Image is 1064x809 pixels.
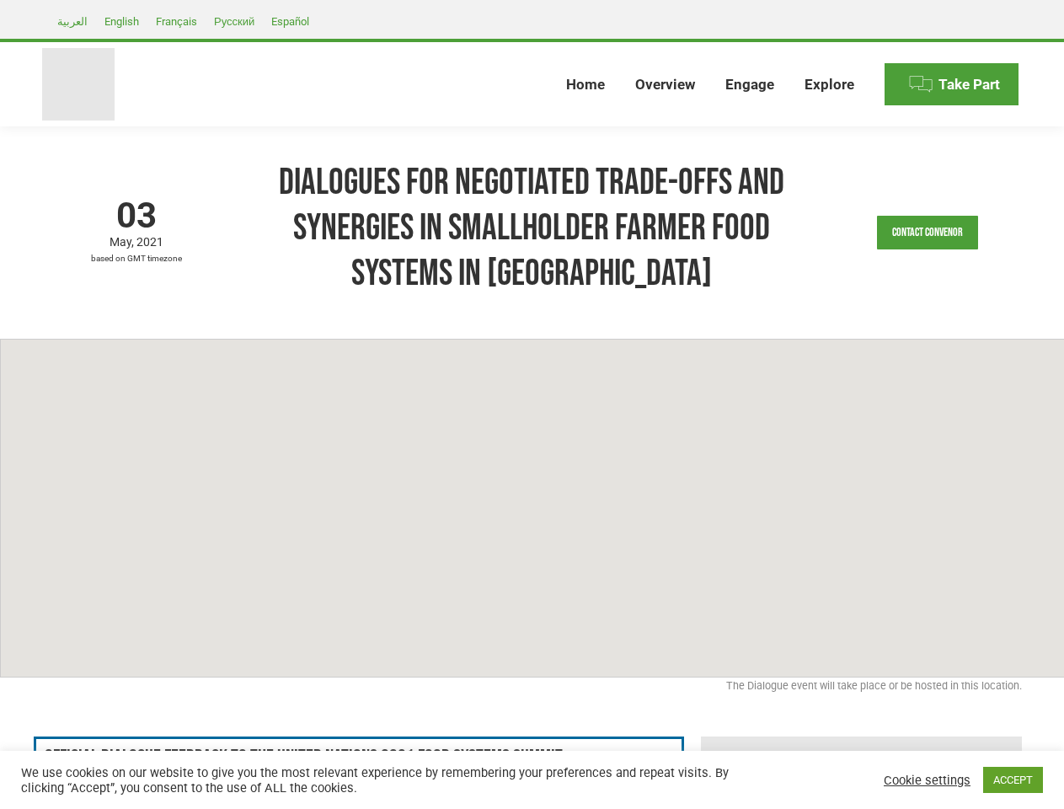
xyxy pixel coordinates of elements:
[206,11,263,31] a: Русский
[21,765,736,796] div: We use cookies on our website to give you the most relevant experience by remembering your prefer...
[566,76,605,94] span: Home
[635,76,695,94] span: Overview
[983,767,1043,793] a: ACCEPT
[42,250,232,267] span: based on GMT timezone
[42,198,232,233] span: 03
[877,216,978,249] a: Contact Convenor
[49,11,96,31] a: العربية
[42,678,1022,703] div: The Dialogue event will take place or be hosted in this location.
[110,235,136,249] span: May
[156,15,197,28] span: Français
[884,773,970,788] a: Cookie settings
[57,15,88,28] span: العربية
[42,48,115,121] img: Food Systems Summit Dialogues
[271,15,309,28] span: Español
[908,72,933,97] img: Menu icon
[249,160,816,297] h1: DIALOGUES FOR NEGOTIATED TRADE-OFFS AND SYNERGIES IN SMALLHOLDER FARMER FOOD SYSTEMS IN [GEOGRAPH...
[805,76,854,94] span: Explore
[725,76,774,94] span: Engage
[938,76,1000,94] span: Take Part
[214,15,254,28] span: Русский
[96,11,147,31] a: English
[136,235,163,249] span: 2021
[147,11,206,31] a: Français
[45,747,673,768] h3: Official Dialogue Feedback to the United Nations 2021 Food Systems Summit
[104,15,139,28] span: English
[263,11,318,31] a: Español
